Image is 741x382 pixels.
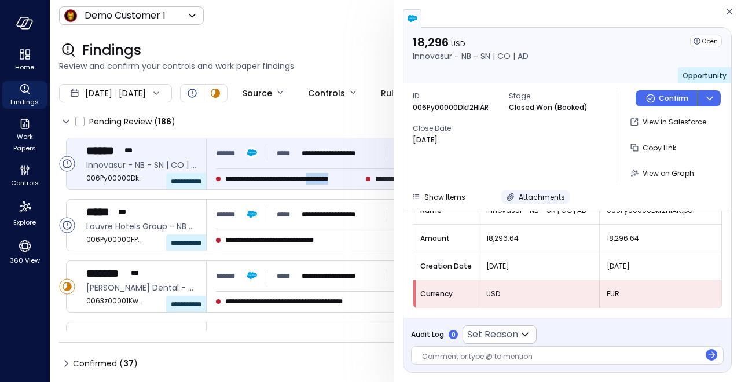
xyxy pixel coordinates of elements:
[154,115,175,128] div: ( )
[607,260,714,272] span: [DATE]
[413,90,500,102] span: ID
[86,172,144,184] span: 006Py00000Dkf2HIAR
[11,177,39,189] span: Controls
[119,357,138,370] div: ( )
[2,46,47,74] div: Home
[501,190,570,204] button: Attachments
[7,131,42,154] span: Work Papers
[13,216,36,228] span: Explore
[86,295,144,307] span: 0063z00001KwB3nAAF
[85,9,166,23] p: Demo Customer 1
[82,41,141,60] span: Findings
[2,116,47,155] div: Work Papers
[626,112,711,132] button: View in Salesforce
[452,330,456,339] p: 0
[509,102,588,113] p: Closed Won (Booked)
[519,192,565,202] span: Attachments
[73,354,138,373] span: Confirmed
[467,328,518,341] p: Set Reason
[643,116,706,128] p: View in Salesforce
[420,288,472,300] span: Currency
[683,71,727,80] span: Opportunity
[407,190,470,204] button: Show Items
[406,13,418,24] img: salesforce
[607,288,714,300] span: EUR
[10,96,39,108] span: Findings
[486,233,592,244] span: 18,296.64
[486,288,592,300] span: USD
[208,86,222,100] div: In Progress
[59,156,75,172] div: Open
[486,260,592,272] span: [DATE]
[2,81,47,109] div: Findings
[607,233,714,244] span: 18,296.64
[15,61,34,73] span: Home
[420,260,472,272] span: Creation Date
[86,220,197,233] span: Louvre Hotels Group - NB - AD
[413,134,438,146] p: [DATE]
[509,90,596,102] span: Stage
[451,39,465,49] span: USD
[411,329,444,340] span: Audit Log
[10,255,40,266] span: 360 View
[185,86,199,100] div: Open
[2,197,47,229] div: Explore
[659,93,688,104] p: Confirm
[413,123,500,134] span: Close Date
[636,90,721,106] div: Button group with a nested menu
[59,278,75,295] div: In Progress
[86,159,197,171] span: Innovasur - NB - SN | CO | AD
[59,60,732,72] span: Review and confirm your controls and work paper findings
[123,358,134,369] span: 37
[626,138,681,157] button: Copy Link
[59,217,75,233] div: Open
[636,90,698,106] button: Confirm
[690,35,722,47] div: Open
[243,83,272,103] div: Source
[85,87,112,100] span: [DATE]
[86,281,197,294] span: Glidewell Dental - RN - AD
[424,192,465,202] span: Show Items
[158,116,171,127] span: 186
[643,168,694,178] span: View on Graph
[86,234,144,245] span: 006Py00000FPe9iIAD
[2,236,47,267] div: 360 View
[626,163,699,183] button: View on Graph
[420,233,472,244] span: Amount
[413,102,489,113] p: 006Py00000Dkf2HIAR
[89,112,175,131] span: Pending Review
[413,35,529,50] p: 18,296
[413,50,529,63] p: Innovasur - NB - SN | CO | AD
[698,90,721,106] button: dropdown-icon-button
[381,83,399,103] div: Rule
[64,9,78,23] img: Icon
[308,83,345,103] div: Controls
[2,162,47,190] div: Controls
[643,143,676,153] span: Copy Link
